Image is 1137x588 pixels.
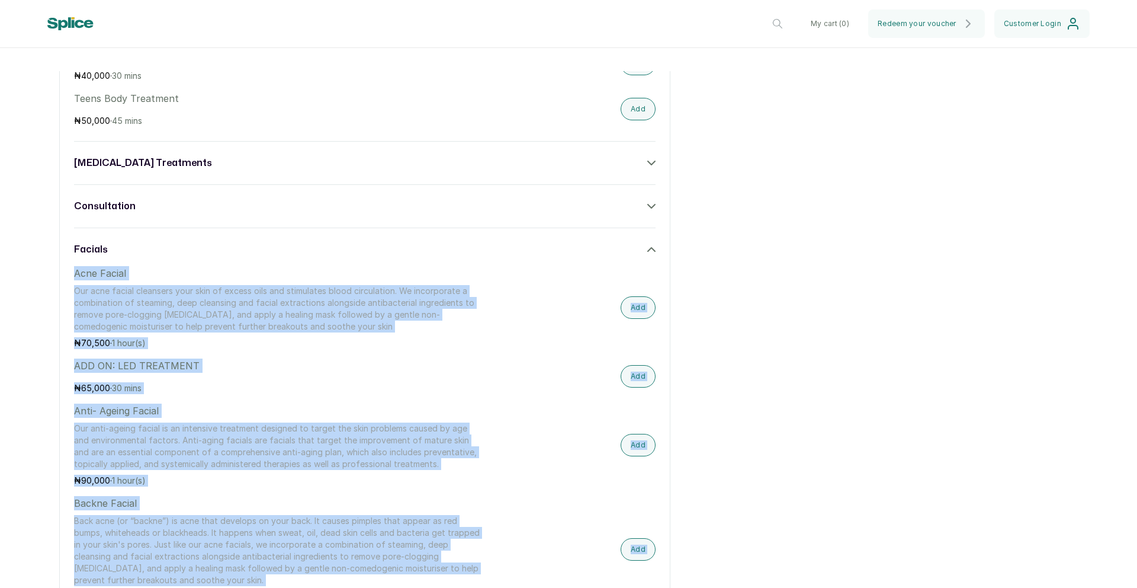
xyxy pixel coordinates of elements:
h3: facials [74,242,108,257]
span: 30 mins [112,383,142,393]
button: Add [621,296,656,319]
span: Customer Login [1004,19,1061,28]
p: Back acne (or “backne”) is acne that develops on your back. It causes pimples that appear as red ... [74,515,481,586]
span: 70,500 [81,338,110,348]
span: 30 mins [112,71,142,81]
span: Redeem your voucher [878,19,956,28]
span: 50,000 [81,116,110,126]
p: ₦ · [74,382,481,394]
span: 40,000 [81,71,110,81]
button: Customer Login [994,9,1090,38]
span: 45 mins [112,116,142,126]
p: ₦ · [74,337,481,349]
p: Our anti-ageing facial is an intensive treatment designed to target the skin problems caused by a... [74,423,481,470]
p: Teens Body Treatment [74,91,481,106]
span: 90,000 [81,475,110,485]
p: Backne Facial [74,496,481,510]
button: Add [621,434,656,456]
span: 1 hour(s) [112,475,146,485]
button: Redeem your voucher [868,9,985,38]
span: 65,000 [81,383,110,393]
p: Acne Facial [74,266,481,280]
p: ₦ · [74,475,481,487]
button: Add [621,365,656,388]
p: ₦ · [74,70,481,82]
span: 1 hour(s) [112,338,146,348]
h3: consultation [74,199,136,213]
button: My cart (0) [801,9,859,38]
p: Our acne facial cleansers your skin of excess oils and stimulates blood circulation. We incorpora... [74,285,481,333]
p: ₦ · [74,115,481,127]
h3: [MEDICAL_DATA] treatments [74,156,212,170]
button: Add [621,98,656,120]
p: ADD ON: LED TREATMENT [74,359,481,373]
button: Add [621,538,656,561]
p: Anti- Ageing Facial [74,404,481,418]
